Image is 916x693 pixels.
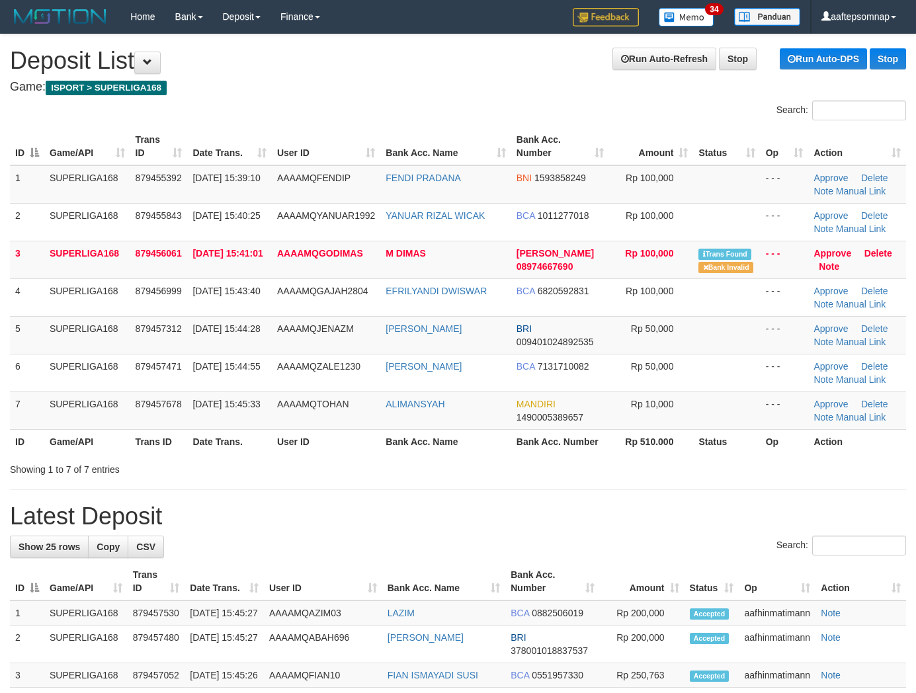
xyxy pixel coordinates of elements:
a: Approve [813,399,848,409]
td: - - - [761,316,809,354]
td: AAAAMQAZIM03 [264,600,382,626]
span: 879456061 [136,248,182,259]
td: [DATE] 15:45:27 [185,600,264,626]
td: SUPERLIGA168 [44,241,130,278]
input: Search: [812,101,906,120]
span: BRI [511,632,526,643]
th: Bank Acc. Name [380,429,511,454]
th: Trans ID: activate to sort column ascending [128,563,185,600]
h4: Game: [10,81,906,94]
span: BCA [517,361,535,372]
th: Amount: activate to sort column ascending [600,563,685,600]
th: Bank Acc. Name: activate to sort column ascending [380,128,511,165]
span: Rp 10,000 [631,399,674,409]
span: 879456999 [136,286,182,296]
a: Note [813,186,833,196]
a: Delete [861,323,888,334]
td: SUPERLIGA168 [44,391,130,429]
span: AAAAMQJENAZM [277,323,354,334]
h1: Deposit List [10,48,906,74]
span: Rp 100,000 [625,248,673,259]
th: Op [761,429,809,454]
span: [DATE] 15:44:55 [192,361,260,372]
span: Bank is not match [698,262,753,273]
td: 4 [10,278,44,316]
span: AAAAMQGODIMAS [277,248,363,259]
td: 3 [10,663,44,688]
a: [PERSON_NAME] [386,361,462,372]
a: Note [813,412,833,423]
td: SUPERLIGA168 [44,600,128,626]
td: Rp 200,000 [600,626,685,663]
span: Copy 1490005389657 to clipboard [517,412,583,423]
th: Amount: activate to sort column ascending [609,128,694,165]
td: 1 [10,165,44,204]
th: ID: activate to sort column descending [10,128,44,165]
span: Copy 6820592831 to clipboard [538,286,589,296]
td: - - - [761,354,809,391]
span: Accepted [690,608,729,620]
a: Delete [861,286,888,296]
span: [DATE] 15:41:01 [192,248,263,259]
a: Delete [861,399,888,409]
th: Op: activate to sort column ascending [739,563,815,600]
a: Approve [813,210,848,221]
a: [PERSON_NAME] [388,632,464,643]
span: Similar transaction found [698,249,751,260]
a: Manual Link [836,299,886,309]
img: Button%20Memo.svg [659,8,714,26]
td: SUPERLIGA168 [44,278,130,316]
span: Copy 1593858249 to clipboard [534,173,586,183]
th: Status [693,429,760,454]
span: AAAAMQTOHAN [277,399,349,409]
th: Action [808,429,906,454]
a: Approve [813,286,848,296]
a: Note [813,224,833,234]
th: Op: activate to sort column ascending [761,128,809,165]
span: BCA [517,286,535,296]
th: Game/API [44,429,130,454]
span: [PERSON_NAME] [517,248,594,259]
img: Feedback.jpg [573,8,639,26]
span: ISPORT > SUPERLIGA168 [46,81,167,95]
th: Date Trans. [187,429,272,454]
h1: Latest Deposit [10,503,906,530]
a: LAZIM [388,608,415,618]
td: SUPERLIGA168 [44,203,130,241]
a: Note [813,374,833,385]
span: [DATE] 15:43:40 [192,286,260,296]
a: Note [821,670,841,680]
th: ID [10,429,44,454]
a: FIAN ISMAYADI SUSI [388,670,478,680]
th: Bank Acc. Number [511,429,609,454]
a: Delete [861,173,888,183]
td: aafhinmatimann [739,600,815,626]
th: Bank Acc. Number: activate to sort column ascending [511,128,609,165]
td: aafhinmatimann [739,626,815,663]
a: Delete [861,210,888,221]
td: 3 [10,241,44,278]
td: AAAAMQFIAN10 [264,663,382,688]
td: 879457052 [128,663,185,688]
td: - - - [761,203,809,241]
span: [DATE] 15:39:10 [192,173,260,183]
span: Rp 100,000 [626,286,673,296]
a: ALIMANSYAH [386,399,444,409]
a: Note [821,608,841,618]
a: Show 25 rows [10,536,89,558]
a: Run Auto-Refresh [612,48,716,70]
a: Note [813,337,833,347]
a: YANUAR RIZAL WICAK [386,210,485,221]
span: 879457312 [136,323,182,334]
th: Status: activate to sort column ascending [693,128,760,165]
span: AAAAMQGAJAH2804 [277,286,368,296]
span: Copy 378001018837537 to clipboard [511,645,588,656]
a: Manual Link [836,224,886,234]
th: ID: activate to sort column descending [10,563,44,600]
img: MOTION_logo.png [10,7,110,26]
span: Rp 100,000 [626,173,673,183]
td: aafhinmatimann [739,663,815,688]
a: M DIMAS [386,248,426,259]
span: Accepted [690,633,729,644]
span: Copy 0551957330 to clipboard [532,670,583,680]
